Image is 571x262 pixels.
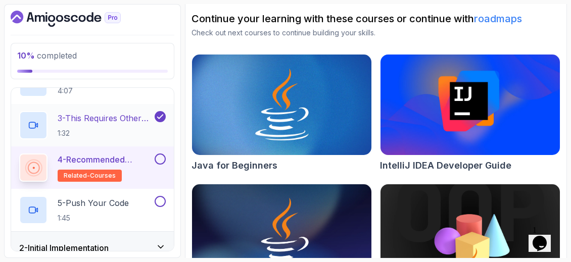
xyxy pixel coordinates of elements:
[19,153,166,182] button: 4-Recommended Coursesrelated-courses
[11,11,144,27] a: Dashboard
[192,28,560,38] p: Check out next courses to continue building your skills.
[380,55,560,155] img: IntelliJ IDEA Developer Guide card
[58,197,129,209] p: 5 - Push Your Code
[58,153,153,166] p: 4 - Recommended Courses
[58,86,123,96] p: 4:07
[380,54,560,173] a: IntelliJ IDEA Developer Guide cardIntelliJ IDEA Developer Guide
[192,54,372,173] a: Java for Beginners cardJava for Beginners
[192,55,371,155] img: Java for Beginners card
[192,12,560,26] h2: Continue your learning with these courses or continue with
[58,112,153,124] p: 3 - This Requires Other Courses
[19,196,166,224] button: 5-Push Your Code1:45
[529,222,561,252] iframe: chat widget
[58,213,129,223] p: 1:45
[380,159,511,173] h2: IntelliJ IDEA Developer Guide
[58,128,153,138] p: 1:32
[64,172,116,180] span: related-courses
[17,50,77,61] span: completed
[19,242,109,254] h3: 2 - Initial Implementation
[19,111,166,139] button: 3-This Requires Other Courses1:32
[474,13,522,25] a: roadmaps
[17,50,35,61] span: 10 %
[192,159,277,173] h2: Java for Beginners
